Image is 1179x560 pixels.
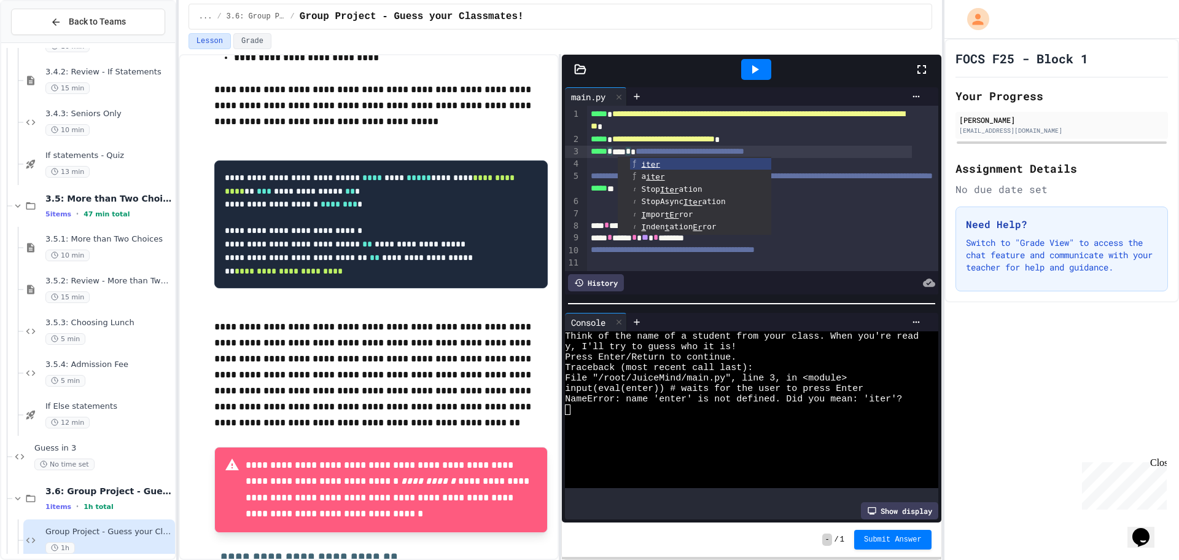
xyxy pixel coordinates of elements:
span: No time set [34,459,95,470]
span: Think of the name of a student from your class. When you're read [565,331,919,342]
button: Grade [233,33,271,49]
span: mpor ror [641,210,693,219]
button: Lesson [189,33,231,49]
iframe: chat widget [1077,457,1167,510]
span: 10 min [45,250,90,261]
span: 3.6: Group Project - Guess your Classmates! [227,12,286,22]
span: 3.5: More than Two Choices [45,193,173,204]
span: 3.4.3: Seniors Only [45,109,173,119]
span: If statements - Quiz [45,151,173,161]
div: 7 [565,208,580,220]
span: 12 min [45,417,90,428]
button: Submit Answer [854,530,932,550]
div: 3 [565,146,580,158]
div: [EMAIL_ADDRESS][DOMAIN_NAME] [959,126,1164,135]
div: main.py [565,87,627,106]
span: / [835,535,839,545]
div: 4 [565,158,580,170]
span: 3.5.2: Review - More than Two Choices [45,276,173,286]
span: 3.5.4: Admission Fee [45,360,173,370]
div: 5 [565,170,580,195]
span: t [665,223,670,232]
span: 1h [45,542,75,554]
span: 5 min [45,375,85,387]
div: My Account [954,5,992,33]
div: 8 [565,220,580,232]
h2: Assignment Details [955,160,1168,177]
span: - [822,534,831,546]
span: nden ation ror [641,222,716,231]
div: 6 [565,195,580,208]
div: main.py [565,90,612,103]
span: I [641,210,646,219]
div: 12 [565,269,580,282]
span: 3.4.2: Review - If Statements [45,67,173,77]
div: [PERSON_NAME] [959,114,1164,125]
span: 1 items [45,503,71,511]
span: I [641,223,646,232]
span: / [290,12,295,22]
div: Show display [861,502,938,519]
span: 5 min [45,333,85,345]
span: Traceback (most recent call last): [565,363,753,373]
span: Submit Answer [864,535,922,545]
iframe: chat widget [1127,511,1167,548]
span: Stop ation [641,184,702,194]
span: Press Enter/Return to continue. [565,352,736,363]
span: 3.6: Group Project - Guess your Classmates! [45,486,173,497]
div: Console [565,316,612,329]
div: 1 [565,108,580,133]
h3: Need Help? [966,217,1158,232]
span: 15 min [45,291,90,303]
span: File "/root/JuiceMind/main.py", line 3, in <module> [565,373,847,384]
span: Iter [683,197,702,207]
span: 5 items [45,210,71,218]
span: NameError: name 'enter' is not defined. Did you mean: 'iter'? [565,394,902,404]
h2: Your Progress [955,87,1168,105]
span: Er [693,223,702,232]
span: If Else statements [45,401,173,412]
span: Iter [660,185,679,194]
span: Group Project - Guess your Classmates! [45,527,173,537]
span: Back to Teams [69,15,126,28]
span: Guess in 3 [34,443,173,454]
span: 10 min [45,124,90,136]
span: 1 [840,535,844,545]
div: History [568,274,624,291]
span: • [76,502,79,511]
div: 11 [565,257,580,269]
span: 13 min [45,166,90,178]
div: 10 [565,245,580,257]
span: tEr [665,210,679,219]
span: / [217,12,221,22]
span: StopAsync ation [641,197,725,206]
h1: FOCS F25 - Block 1 [955,50,1088,67]
span: ... [199,12,212,22]
ul: Completions [618,157,771,235]
span: a [641,172,664,181]
div: Chat with us now!Close [5,5,85,78]
span: • [76,209,79,219]
span: 3.5.1: More than Two Choices [45,234,173,245]
span: input(eval(enter)) # waits for the user to press Enter [565,384,863,394]
div: 2 [565,133,580,146]
div: Console [565,313,627,331]
span: 15 min [45,82,90,94]
div: 9 [565,232,580,244]
span: Group Project - Guess your Classmates! [300,9,524,24]
span: 3.5.3: Choosing Lunch [45,318,173,328]
span: 1h total [84,503,114,511]
span: iter [641,159,660,168]
p: Switch to "Grade View" to access the chat feature and communicate with your teacher for help and ... [966,237,1158,274]
span: iter [646,172,664,181]
div: No due date set [955,182,1168,197]
span: 47 min total [84,210,130,218]
button: Back to Teams [11,9,165,35]
span: y, I'll try to guess who it is! [565,342,736,352]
